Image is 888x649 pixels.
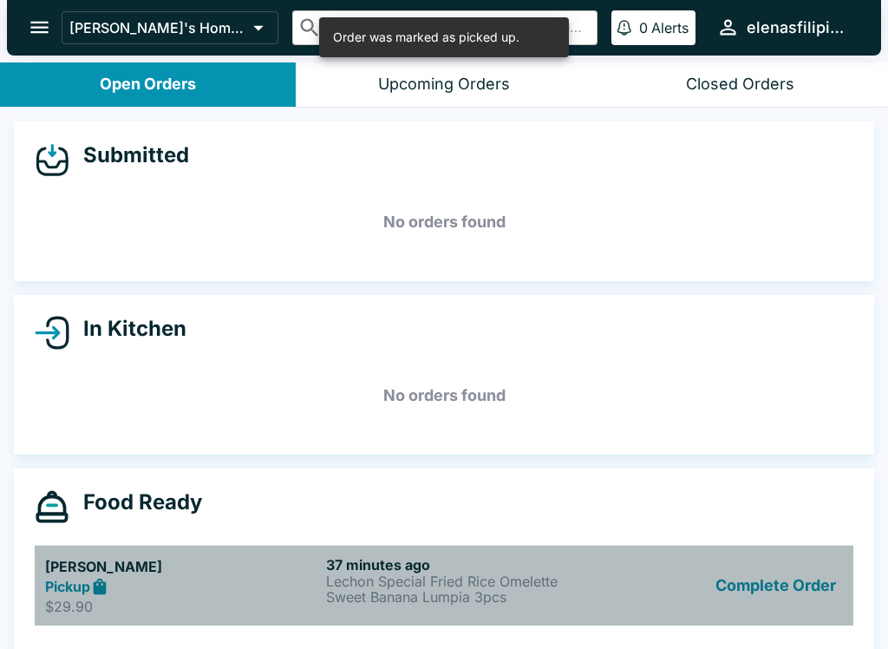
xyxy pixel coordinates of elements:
h5: No orders found [35,191,853,253]
h5: [PERSON_NAME] [45,556,319,577]
h4: Submitted [69,142,189,168]
button: [PERSON_NAME]'s Home of the Finest Filipino Foods [62,11,278,44]
button: Complete Order [708,556,843,616]
p: Lechon Special Fried Rice Omelette [326,574,600,589]
p: Sweet Banana Lumpia 3pcs [326,589,600,605]
div: Order was marked as picked up. [333,23,519,52]
h4: In Kitchen [69,316,186,342]
div: elenasfilipinofoods [747,17,853,38]
h5: No orders found [35,364,853,427]
strong: Pickup [45,578,90,595]
div: Closed Orders [686,75,794,95]
p: Alerts [651,19,689,36]
p: 0 [639,19,648,36]
h4: Food Ready [69,489,202,515]
div: Upcoming Orders [378,75,510,95]
a: [PERSON_NAME]Pickup$29.9037 minutes agoLechon Special Fried Rice OmeletteSweet Banana Lumpia 3pcs... [35,545,853,626]
button: elenasfilipinofoods [709,9,860,46]
button: open drawer [17,5,62,49]
h6: 37 minutes ago [326,556,600,574]
div: Open Orders [100,75,196,95]
p: [PERSON_NAME]'s Home of the Finest Filipino Foods [69,19,246,36]
p: $29.90 [45,598,319,615]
